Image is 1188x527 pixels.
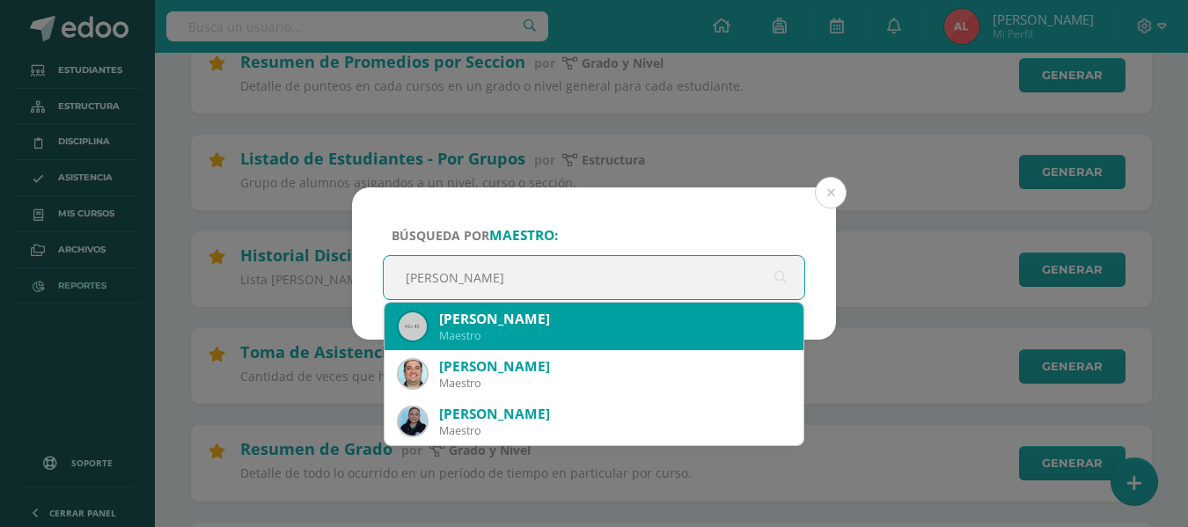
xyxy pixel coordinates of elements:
[399,360,427,388] img: e73e36176cd596232d986fe5ddd2832d.png
[384,256,804,299] input: ej. Nicholas Alekzander, etc.
[815,177,847,209] button: Close (Esc)
[489,226,558,245] strong: maestro:
[399,312,427,340] img: 45x45
[439,376,789,391] div: Maestro
[399,407,427,436] img: 8f13549dc7ba310a620212ff1b612079.png
[392,227,558,244] span: Búsqueda por
[439,310,789,328] div: [PERSON_NAME]
[439,328,789,343] div: Maestro
[439,423,789,438] div: Maestro
[439,405,789,423] div: [PERSON_NAME]
[439,357,789,376] div: [PERSON_NAME]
